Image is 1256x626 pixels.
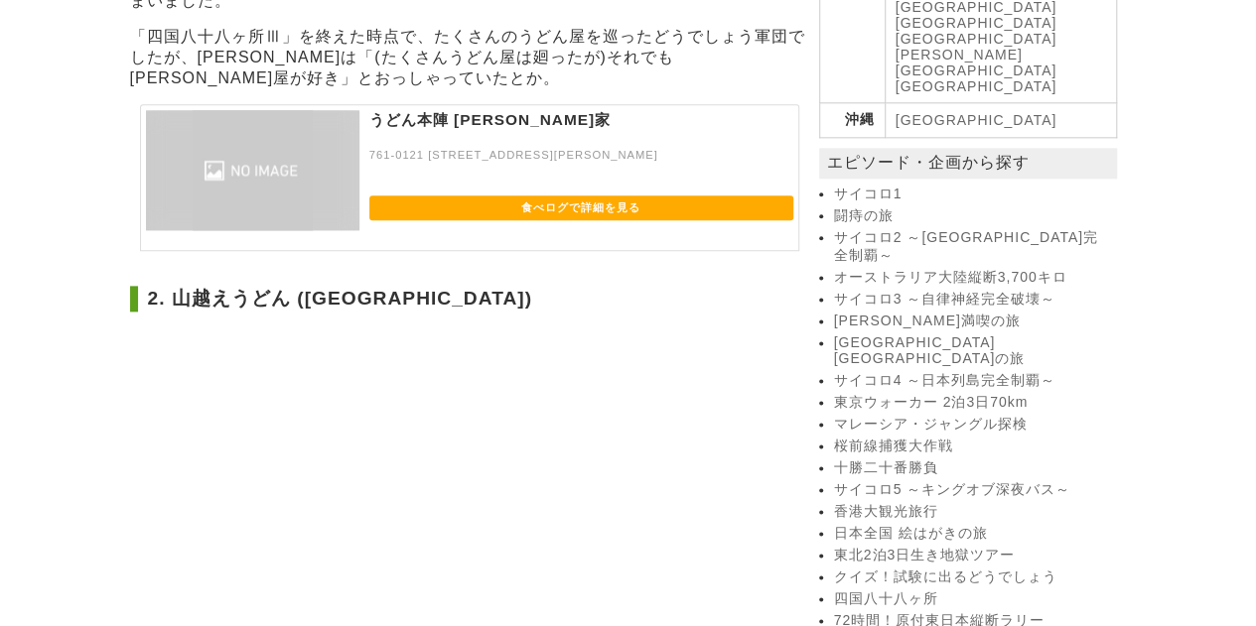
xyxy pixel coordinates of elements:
a: 食べログで詳細を見る [369,195,793,220]
p: うどん本陣 [PERSON_NAME]家 [369,110,793,149]
a: [GEOGRAPHIC_DATA] [896,31,1057,47]
a: 東北2泊3日生き地獄ツアー [834,547,1112,564]
a: 香港大観光旅行 [834,503,1112,521]
a: マレーシア・ジャングル探検 [834,416,1112,434]
img: うどん本陣 山田家 [146,110,359,230]
a: サイコロ5 ～キングオブ深夜バス～ [834,481,1112,499]
p: 761-0121 [STREET_ADDRESS][PERSON_NAME] [369,149,793,180]
a: [GEOGRAPHIC_DATA] [896,78,1057,94]
a: 東京ウォーカー 2泊3日70km [834,394,1112,412]
a: 日本全国 絵はがきの旅 [834,525,1112,543]
a: [GEOGRAPHIC_DATA][GEOGRAPHIC_DATA]の旅 [834,334,1112,368]
a: [PERSON_NAME][GEOGRAPHIC_DATA] [896,47,1057,78]
p: エピソード・企画から探す [819,148,1117,179]
p: 「四国八十八ヶ所Ⅲ」を終えた時点で、たくさんのうどん屋を巡ったどうでしょう軍団でしたが、[PERSON_NAME]は「(たくさんうどん屋は廻ったが)それでも[PERSON_NAME]屋が好き」と... [130,27,809,89]
a: 桜前線捕獲大作戦 [834,438,1112,455]
a: 十勝二十番勝負 [834,459,1112,477]
h2: 2. 山越えうどん ([GEOGRAPHIC_DATA]) [130,286,809,312]
a: サイコロ1 [834,186,1112,203]
a: [PERSON_NAME]満喫の旅 [834,313,1112,330]
a: サイコロ3 ～自律神経完全破壊～ [834,291,1112,309]
a: サイコロ2 ～[GEOGRAPHIC_DATA]完全制覇～ [834,229,1112,265]
a: [GEOGRAPHIC_DATA] [896,112,1057,128]
a: 四国八十八ヶ所 [834,590,1112,608]
a: オーストラリア大陸縦断3,700キロ [834,269,1112,287]
th: 沖縄 [819,103,885,138]
a: サイコロ4 ～日本列島完全制覇～ [834,372,1112,390]
a: クイズ！試験に出るどうでしょう [834,568,1112,586]
a: [GEOGRAPHIC_DATA] [896,15,1057,31]
a: 闘痔の旅 [834,207,1112,225]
